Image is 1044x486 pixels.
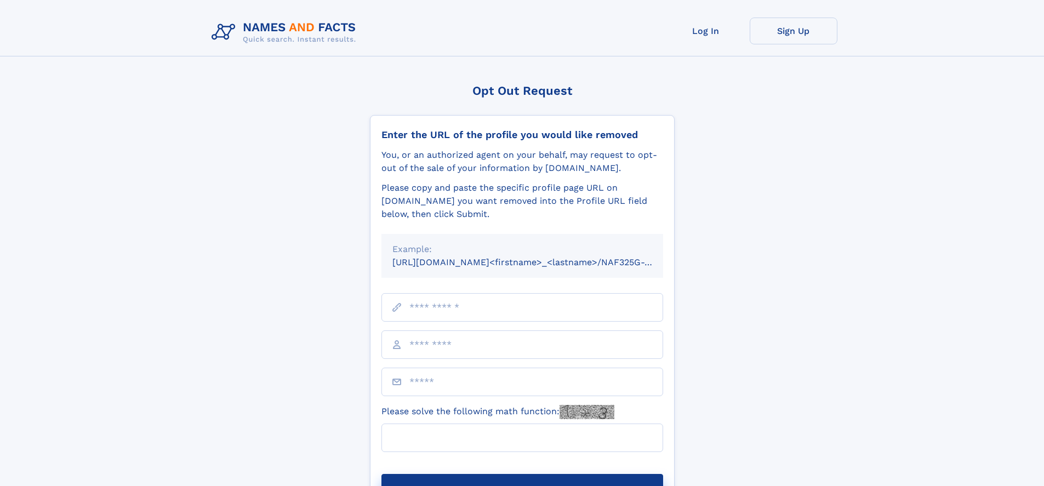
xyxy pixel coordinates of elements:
[662,18,750,44] a: Log In
[381,129,663,141] div: Enter the URL of the profile you would like removed
[370,84,675,98] div: Opt Out Request
[381,405,614,419] label: Please solve the following math function:
[392,243,652,256] div: Example:
[750,18,837,44] a: Sign Up
[381,148,663,175] div: You, or an authorized agent on your behalf, may request to opt-out of the sale of your informatio...
[381,181,663,221] div: Please copy and paste the specific profile page URL on [DOMAIN_NAME] you want removed into the Pr...
[207,18,365,47] img: Logo Names and Facts
[392,257,684,267] small: [URL][DOMAIN_NAME]<firstname>_<lastname>/NAF325G-xxxxxxxx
